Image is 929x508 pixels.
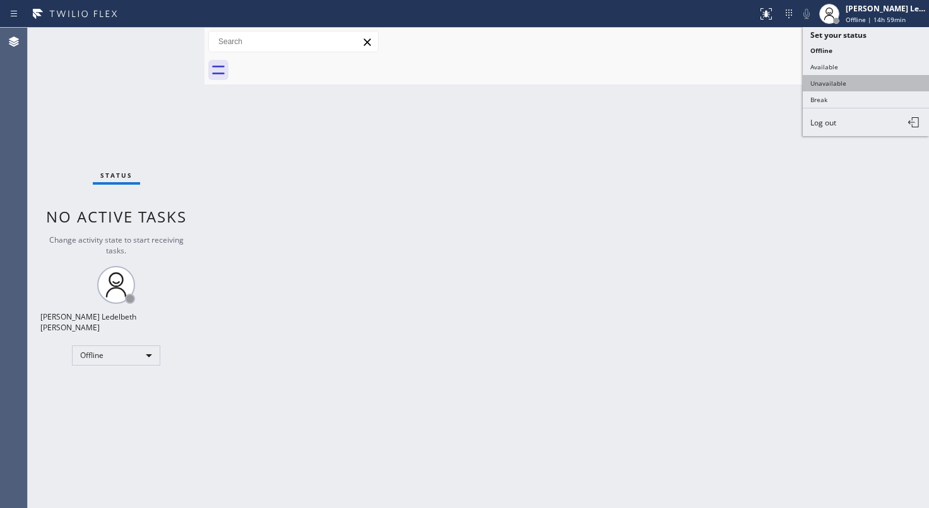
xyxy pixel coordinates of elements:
div: [PERSON_NAME] Ledelbeth [PERSON_NAME] [846,3,925,14]
span: No active tasks [46,206,187,227]
input: Search [209,32,378,52]
div: Offline [72,345,160,366]
span: Change activity state to start receiving tasks. [49,234,184,256]
span: Offline | 14h 59min [846,15,906,24]
button: Mute [798,5,815,23]
div: [PERSON_NAME] Ledelbeth [PERSON_NAME] [40,311,192,333]
span: Status [100,171,133,180]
